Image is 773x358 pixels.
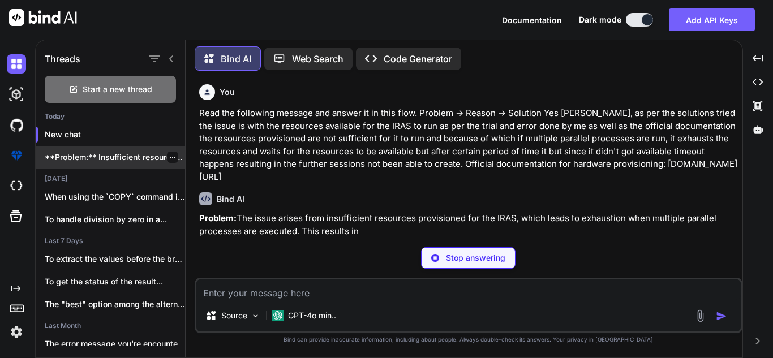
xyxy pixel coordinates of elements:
[579,14,621,25] span: Dark mode
[36,236,185,245] h2: Last 7 Days
[251,311,260,321] img: Pick Models
[45,276,185,287] p: To get the status of the result...
[45,253,185,265] p: To extract the values before the brackets...
[45,191,185,202] p: When using the `COPY` command in a...
[7,115,26,135] img: githubDark
[36,321,185,330] h2: Last Month
[45,52,80,66] h1: Threads
[199,107,740,183] p: Read the following message and answer it in this flow. Problem -> Reason -> Solution Yes [PERSON_...
[502,14,562,26] button: Documentation
[7,146,26,165] img: premium
[45,338,185,350] p: The error message you're encountering indicates that...
[221,310,247,321] p: Source
[199,212,740,238] p: The issue arises from insufficient resources provisioned for the IRAS, which leads to exhaustion ...
[9,9,77,26] img: Bind AI
[195,335,742,344] p: Bind can provide inaccurate information, including about people. Always double-check its answers....
[272,310,284,321] img: GPT-4o mini
[288,310,336,321] p: GPT-4o min..
[292,52,343,66] p: Web Search
[694,309,707,322] img: attachment
[217,193,244,205] h6: Bind AI
[7,54,26,74] img: darkChat
[45,214,185,225] p: To handle division by zero in a...
[83,84,152,95] span: Start a new thread
[7,322,26,342] img: settings
[669,8,755,31] button: Add API Keys
[7,85,26,104] img: darkAi-studio
[716,310,727,322] img: icon
[384,52,452,66] p: Code Generator
[45,129,185,140] p: New chat
[220,87,235,98] h6: You
[221,52,251,66] p: Bind AI
[45,152,185,163] p: **Problem:** Insufficient resources for ...
[36,112,185,121] h2: Today
[7,176,26,196] img: cloudideIcon
[199,213,237,223] strong: Problem:
[36,174,185,183] h2: [DATE]
[446,252,505,264] p: Stop answering
[502,15,562,25] span: Documentation
[45,299,185,310] p: The "best" option among the alternatives to...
